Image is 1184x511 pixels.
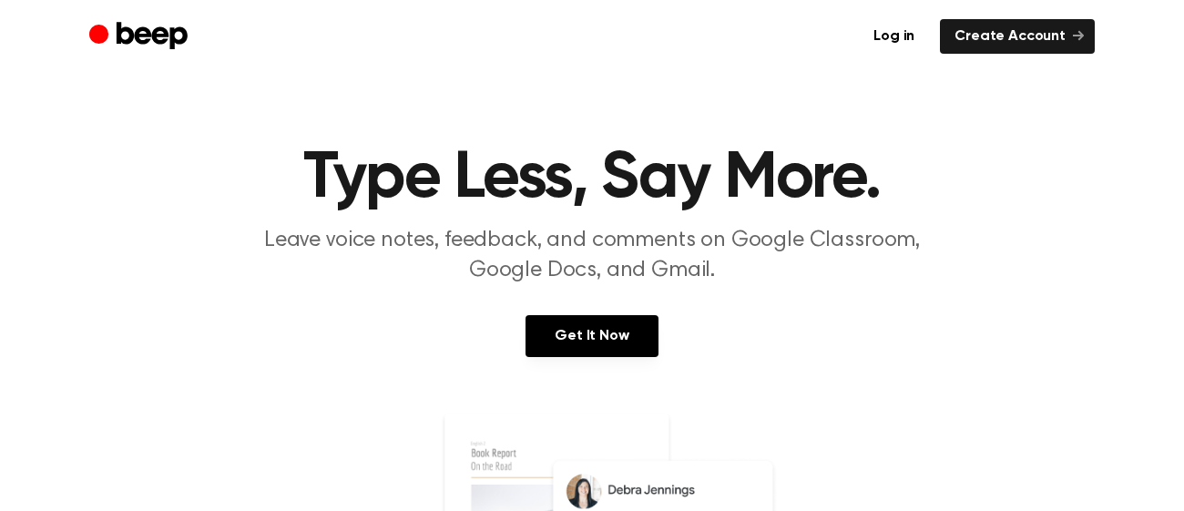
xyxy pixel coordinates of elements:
a: Log in [859,19,929,54]
a: Beep [89,19,192,55]
a: Get It Now [526,315,658,357]
a: Create Account [940,19,1095,54]
p: Leave voice notes, feedback, and comments on Google Classroom, Google Docs, and Gmail. [242,226,942,286]
h1: Type Less, Say More. [126,146,1058,211]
